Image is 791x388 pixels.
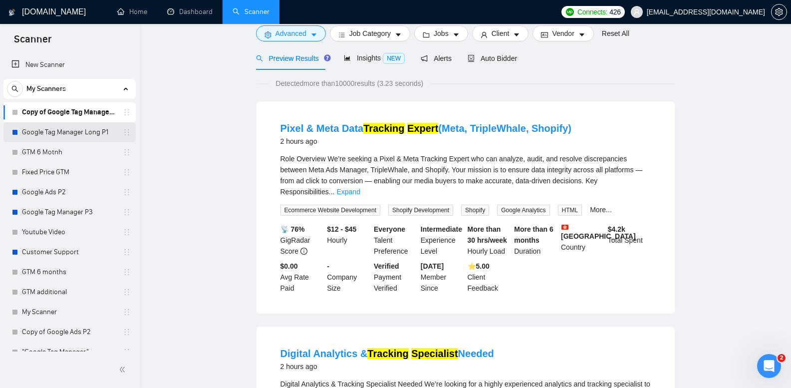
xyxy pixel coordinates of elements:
[280,135,572,147] div: 2 hours ago
[407,123,438,134] mark: Expert
[167,7,213,16] a: dashboardDashboard
[7,81,23,97] button: search
[421,54,452,62] span: Alerts
[26,79,66,99] span: My Scanners
[578,31,585,38] span: caret-down
[772,8,787,16] span: setting
[561,224,636,240] b: [GEOGRAPHIC_DATA]
[22,322,117,342] a: Copy of Google Ads P2
[3,55,136,75] li: New Scanner
[453,31,460,38] span: caret-down
[461,205,489,216] span: Shopify
[123,348,131,356] span: holder
[11,55,128,75] a: New Scanner
[372,224,419,257] div: Talent Preference
[363,123,404,134] mark: Tracking
[123,188,131,196] span: holder
[22,102,117,122] a: Copy of Google Tag Manager Long P1
[423,31,430,38] span: folder
[325,224,372,257] div: Hourly
[349,28,391,39] span: Job Category
[778,354,786,362] span: 2
[123,208,131,216] span: holder
[119,365,129,375] span: double-left
[327,225,356,233] b: $12 - $45
[609,6,620,17] span: 426
[22,142,117,162] a: GTM 6 Motnh
[466,261,513,294] div: Client Feedback
[123,248,131,256] span: holder
[468,55,475,62] span: robot
[577,6,607,17] span: Connects:
[22,242,117,262] a: Customer Support
[606,224,653,257] div: Total Spent
[6,32,59,53] span: Scanner
[300,248,307,255] span: info-circle
[492,28,510,39] span: Client
[421,225,462,233] b: Intermediate
[434,28,449,39] span: Jobs
[552,28,574,39] span: Vendor
[117,7,147,16] a: homeHome
[22,202,117,222] a: Google Tag Manager P3
[280,348,494,359] a: Digital Analytics &Tracking SpecialistNeeded
[22,162,117,182] a: Fixed Price GTM
[310,31,317,38] span: caret-down
[278,261,325,294] div: Avg Rate Paid
[602,28,629,39] a: Reset All
[123,308,131,316] span: holder
[323,53,332,62] div: Tooltip anchor
[468,225,507,244] b: More than 30 hrs/week
[558,205,582,216] span: HTML
[280,225,305,233] b: 📡 76%
[280,361,494,373] div: 2 hours ago
[7,85,22,92] span: search
[22,342,117,362] a: "Google Tag Manager"
[514,225,553,244] b: More than 6 months
[513,31,520,38] span: caret-down
[561,224,568,231] img: 🇭🇰
[372,261,419,294] div: Payment Verified
[559,224,606,257] div: Country
[566,8,574,16] img: upwork-logo.png
[329,188,335,196] span: ...
[419,224,466,257] div: Experience Level
[374,262,399,270] b: Verified
[280,205,381,216] span: Ecommerce Website Development
[123,328,131,336] span: holder
[338,31,345,38] span: bars
[123,268,131,276] span: holder
[421,262,444,270] b: [DATE]
[541,31,548,38] span: idcard
[280,123,572,134] a: Pixel & Meta DataTracking Expert(Meta, TripleWhale, Shopify)
[414,25,468,41] button: folderJobscaret-down
[280,262,298,270] b: $0.00
[256,55,263,62] span: search
[123,128,131,136] span: holder
[481,31,488,38] span: user
[278,224,325,257] div: GigRadar Score
[395,31,402,38] span: caret-down
[344,54,351,61] span: area-chart
[468,54,517,62] span: Auto Bidder
[419,261,466,294] div: Member Since
[280,155,643,196] span: Role Overview We’re seeking a Pixel & Meta Tracking Expert who can analyze, audit, and resolve di...
[123,228,131,236] span: holder
[497,205,549,216] span: Google Analytics
[280,153,651,197] div: Role Overview We’re seeking a Pixel & Meta Tracking Expert who can analyze, audit, and resolve di...
[466,224,513,257] div: Hourly Load
[22,302,117,322] a: My Scanner
[325,261,372,294] div: Company Size
[344,54,405,62] span: Insights
[123,108,131,116] span: holder
[771,4,787,20] button: setting
[468,262,490,270] b: ⭐️ 5.00
[268,78,430,89] span: Detected more than 10000 results (3.23 seconds)
[22,222,117,242] a: Youtube Video
[256,25,326,41] button: settingAdvancedcaret-down
[264,31,271,38] span: setting
[8,4,15,20] img: logo
[330,25,410,41] button: barsJob Categorycaret-down
[22,182,117,202] a: Google Ads P2
[123,168,131,176] span: holder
